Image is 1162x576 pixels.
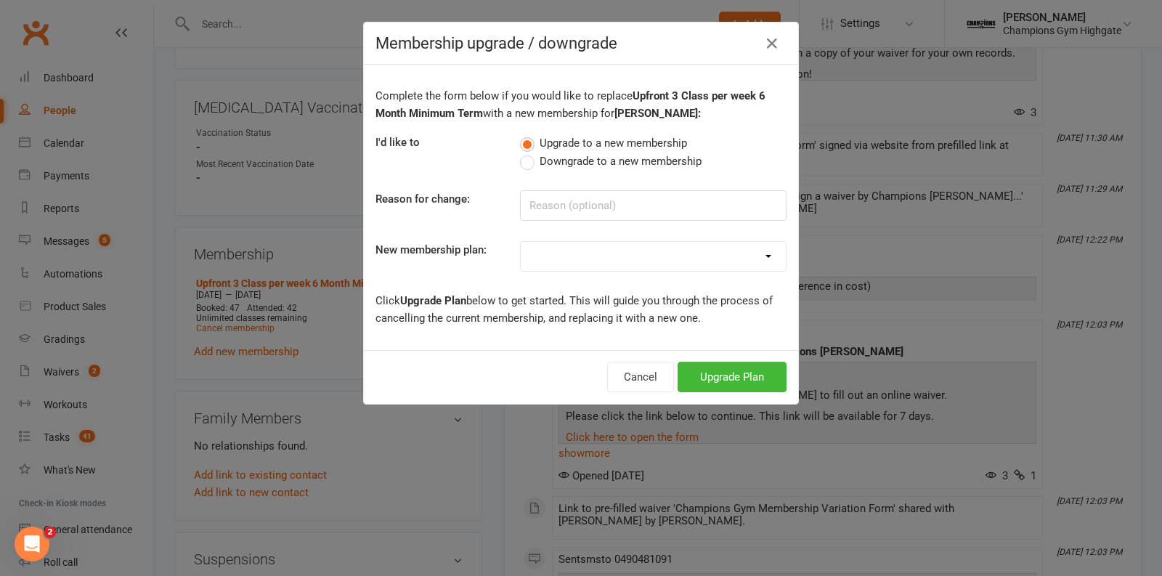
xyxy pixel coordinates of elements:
[375,241,487,259] label: New membership plan:
[375,134,420,151] label: I'd like to
[400,294,466,307] b: Upgrade Plan
[760,32,784,55] button: Close
[15,527,49,561] iframe: Intercom live chat
[44,527,56,538] span: 2
[375,292,787,327] p: Click below to get started. This will guide you through the process of cancelling the current mem...
[607,362,674,392] button: Cancel
[375,190,470,208] label: Reason for change:
[678,362,787,392] button: Upgrade Plan
[614,107,701,120] b: [PERSON_NAME]:
[375,87,787,122] p: Complete the form below if you would like to replace with a new membership for
[520,190,787,221] input: Reason (optional)
[540,134,687,150] span: Upgrade to a new membership
[375,34,787,52] h4: Membership upgrade / downgrade
[540,153,702,168] span: Downgrade to a new membership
